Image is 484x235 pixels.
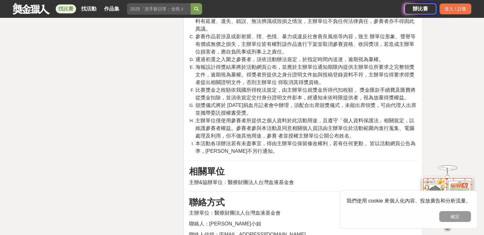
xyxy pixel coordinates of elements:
[56,4,76,13] a: 找比賽
[404,4,436,14] a: 辦比賽
[422,177,473,219] img: d2146d9a-e6f6-4337-9592-8cefde37ba6b.png
[195,64,414,85] span: 海報設計得獎結果將於活動網頁公布，並應於主辦單位通知期限內提供主辦單位所要求之完整領獎文件，逾期視為棄權。得獎者所提供之身分證明文件如與投稿登錄資料不符，主辦單位得要求得獎者提出相關證明文件，否...
[439,4,471,14] div: 登入 / 註冊
[195,118,414,139] span: 主辦單位僅使用參賽者所提供之個人資料於此活動用途，且遵守「個人資料保護法」相關規定，以維護參賽者權益。參賽者參與本活動及同意相關個人資訊由主辦單位於活動範圍內進行蒐集、電腦處理及利用，但不做其他...
[439,211,471,222] button: 確定
[79,4,99,13] a: 找活動
[195,57,383,62] span: 通過初選之入圍之參賽者，須依活動辦法規定，於指定時間內送達，逾期視為棄權。
[195,34,415,54] span: 參賽作品若涉及或影射腥、羶、色情、暴力或違反社會善良風俗等內容，致主 辦單位形象、聲譽等有價或無價之損失，主辦單位皆有權對該作品進行下架並取消參賽資格、收回獎項，若造成主辦單位損害者，應自負民事...
[189,210,280,215] span: 主辦單位：醫療財團法人台灣血液基金會
[189,197,224,207] strong: 聯絡方式
[195,103,416,116] span: 頒獎儀式將於 [DATE]捐血月記者會中辦理，須配合出席頒獎儀式，未能出席領獎，可由代理人出席並攜帶委託授權書受獎。
[102,4,122,13] a: 作品集
[189,166,224,176] strong: 相關單位
[189,179,294,185] span: 主辦&協辦單位：醫療財團法人台灣血液基金會
[195,11,415,32] span: 如有任何因電腦、網路、電話、技術或不可歸責於主辦單位之事由，而使參賽 者所寄出或登錄之資料有延遲、遺失、錯誤、無法辨識或毀損之情況，主辦單位不負任何法律責任，參賽者亦不得因此異議。
[347,198,471,203] span: 我們使用 cookie 來個人化內容、投放廣告和分析流量。
[195,87,415,100] span: 比賽獎金之稅額依我國所得稅法規定，由主辦單位就獎金所得代扣稅額， 獎金匯款手續費及匯費將從獎金扣除，並須依規定交付身分證明文件影本，經通知未依時限提供者，視為放棄得獎權益。
[189,221,261,226] span: 聯絡人：[PERSON_NAME]小姐
[127,3,191,15] input: 2025「洗手新日常：全民 ALL IN」洗手歌全台徵選
[195,141,415,154] span: 本活動各項辦法若有未盡事宜，得由主辦單位保留修改權利，若有任何更動， 皆以活動網頁公告為準，[PERSON_NAME]不另行通知。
